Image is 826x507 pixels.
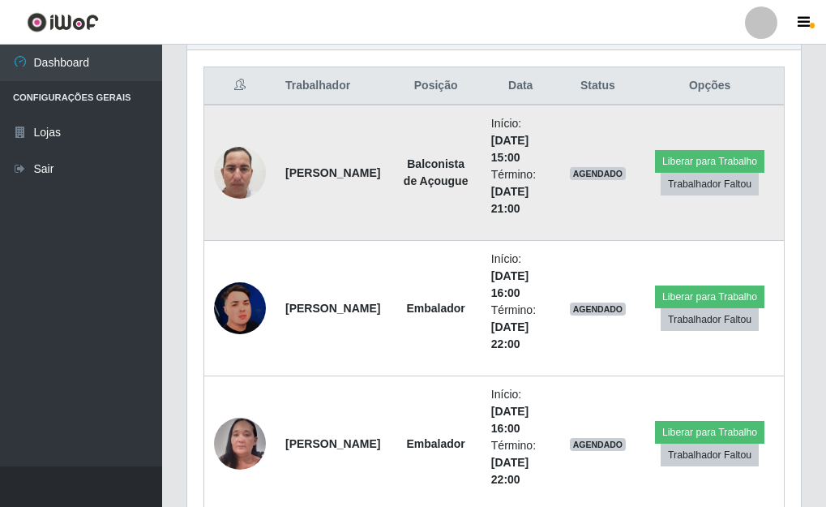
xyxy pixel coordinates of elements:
[491,134,529,164] time: [DATE] 15:00
[655,421,764,444] button: Liberar para Trabalho
[406,437,464,450] strong: Embalador
[491,405,529,435] time: [DATE] 16:00
[491,302,550,353] li: Término:
[285,166,380,179] strong: [PERSON_NAME]
[491,456,529,486] time: [DATE] 22:00
[276,67,390,105] th: Trabalhador
[491,185,529,215] time: [DATE] 21:00
[491,115,550,166] li: Início:
[491,437,550,488] li: Término:
[214,282,266,334] img: 1706249097199.jpeg
[406,302,464,315] strong: Embalador
[214,115,266,230] img: 1747863259410.jpeg
[655,286,764,308] button: Liberar para Trabalho
[570,438,627,451] span: AGENDADO
[491,386,550,437] li: Início:
[285,437,380,450] strong: [PERSON_NAME]
[570,303,627,316] span: AGENDADO
[491,269,529,299] time: [DATE] 16:00
[661,308,759,331] button: Trabalhador Faltou
[481,67,560,105] th: Data
[404,157,469,187] strong: Balconista de Açougue
[661,444,759,466] button: Trabalhador Faltou
[491,251,550,302] li: Início:
[560,67,636,105] th: Status
[570,167,627,180] span: AGENDADO
[661,173,759,195] button: Trabalhador Faltou
[491,166,550,217] li: Término:
[636,67,784,105] th: Opções
[491,320,529,350] time: [DATE] 22:00
[655,150,764,173] button: Liberar para Trabalho
[390,67,481,105] th: Posição
[27,12,99,32] img: CoreUI Logo
[285,302,380,315] strong: [PERSON_NAME]
[214,388,266,501] img: 1709948843689.jpeg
